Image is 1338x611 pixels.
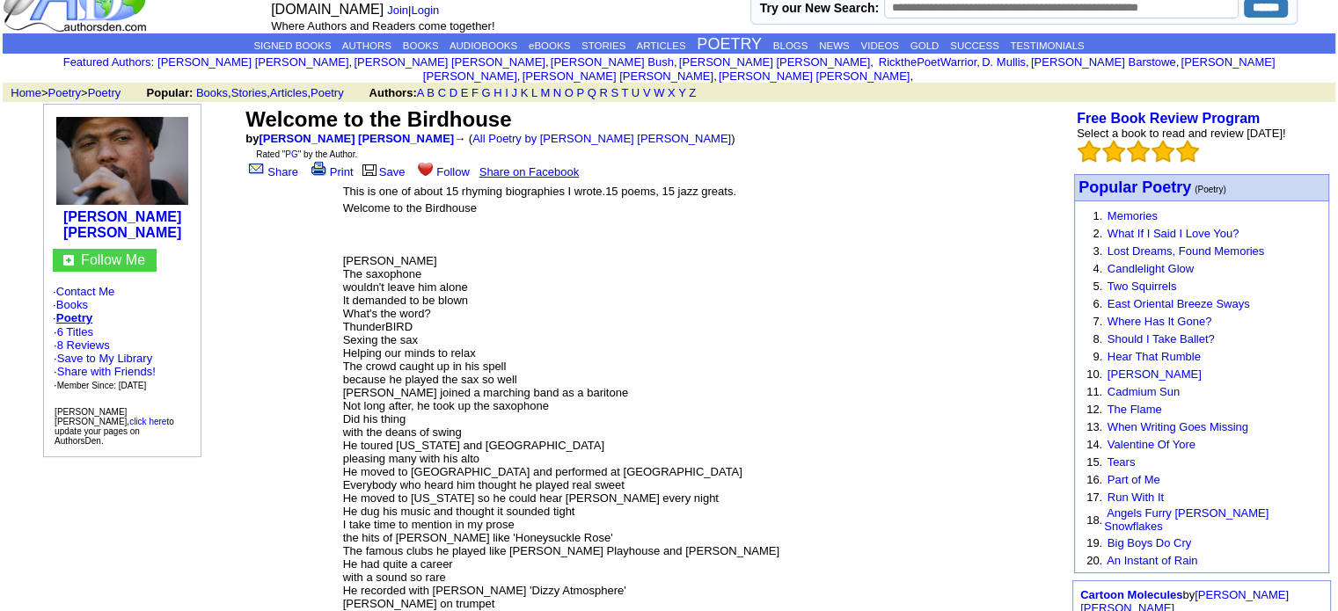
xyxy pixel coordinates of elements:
[540,86,550,99] a: M
[479,165,579,178] a: Share on Facebook
[1108,385,1180,398] a: Cadmium Sun
[548,58,550,68] font: i
[717,72,719,82] font: i
[157,55,348,69] a: [PERSON_NAME] [PERSON_NAME]
[369,86,417,99] b: Authors:
[860,40,898,51] a: VIDEOS
[63,255,74,265] img: gc.jpg
[1086,513,1102,527] font: 18.
[1108,209,1158,222] a: Memories
[249,162,264,176] img: share_page.gif
[253,40,331,51] a: SIGNED BOOKS
[1179,58,1181,68] font: i
[982,55,1026,69] a: D. Mullis
[1107,280,1176,293] a: Two Squirrels
[423,55,1276,83] a: [PERSON_NAME] [PERSON_NAME]
[521,86,529,99] a: K
[231,86,267,99] a: Stories
[1108,438,1195,451] a: Valentine Of Yore
[1078,180,1191,195] a: Popular Poetry
[1086,473,1102,486] font: 16.
[461,86,469,99] a: E
[1077,111,1260,126] a: Free Book Review Program
[773,40,808,51] a: BLOGS
[1108,536,1191,549] a: Big Boys Do Cry
[1093,350,1102,363] font: 9.
[48,86,82,99] a: Poetry
[950,40,999,51] a: SUCCESS
[56,285,114,298] a: Contact Me
[472,86,479,99] a: F
[1107,403,1161,416] a: The Flame
[360,162,379,176] img: library.gif
[565,86,574,99] a: O
[1127,140,1150,163] img: bigemptystars.png
[1086,438,1102,451] font: 14.
[1108,420,1248,433] a: When Writing Goes Missing
[529,40,570,51] a: eBOOKS
[1108,367,1202,381] a: [PERSON_NAME]
[270,86,308,99] a: Articles
[418,161,433,176] img: heart.gif
[403,40,439,51] a: BOOKS
[55,407,174,446] font: [PERSON_NAME] [PERSON_NAME], to update your pages on AuthorsDen.
[245,165,298,178] a: Share
[57,365,156,378] a: Share with Friends!
[387,4,408,17] a: Join
[472,132,731,145] a: All Poetry by [PERSON_NAME] [PERSON_NAME]
[611,86,618,99] a: S
[1108,244,1264,258] a: Lost Dreams, Found Memories
[157,55,1275,83] font: , , , , , , , , , ,
[1107,455,1135,469] a: Tears
[450,86,457,99] a: D
[481,86,490,99] a: G
[980,58,982,68] font: i
[308,165,354,178] a: Print
[259,132,454,145] a: [PERSON_NAME] [PERSON_NAME]
[1102,140,1125,163] img: bigemptystars.png
[1086,403,1102,416] font: 12.
[57,381,147,390] font: Member Since: [DATE]
[1086,455,1102,469] font: 15.
[553,86,561,99] a: N
[414,165,470,178] a: Follow
[1086,491,1102,504] font: 17.
[56,298,88,311] a: Books
[1086,536,1102,549] font: 19.
[719,69,910,83] a: [PERSON_NAME] [PERSON_NAME]
[1195,185,1226,194] font: (Poetry)
[129,417,166,426] a: click here
[689,86,696,99] a: Z
[512,86,518,99] a: J
[875,55,976,69] a: RickthePoetWarrior
[56,117,188,205] img: 67618.jpg
[1093,332,1102,346] font: 8.
[1093,315,1102,328] font: 7.
[677,58,679,68] font: i
[1086,385,1102,398] font: 11.
[354,55,545,69] a: [PERSON_NAME] [PERSON_NAME]
[311,162,326,176] img: print.gif
[632,86,640,99] a: U
[1010,40,1084,51] a: TESTIMONIALS
[643,86,651,99] a: V
[342,40,391,51] a: AUTHORS
[668,86,676,99] a: X
[551,55,674,69] a: [PERSON_NAME] Bush
[1093,244,1102,258] font: 3.
[63,55,151,69] a: Featured Authors
[636,40,685,51] a: ARTICLES
[913,72,915,82] font: i
[1086,554,1102,567] font: 20.
[81,252,145,267] a: Follow Me
[352,58,354,68] font: i
[256,149,357,159] font: Rated " " by the Author.
[54,325,156,391] font: · ·
[1108,227,1239,240] a: What If I Said I Love You?
[4,86,143,99] font: > >
[910,40,940,51] a: GOLD
[1078,140,1100,163] img: bigemptystars.png
[1108,491,1164,504] a: Run With It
